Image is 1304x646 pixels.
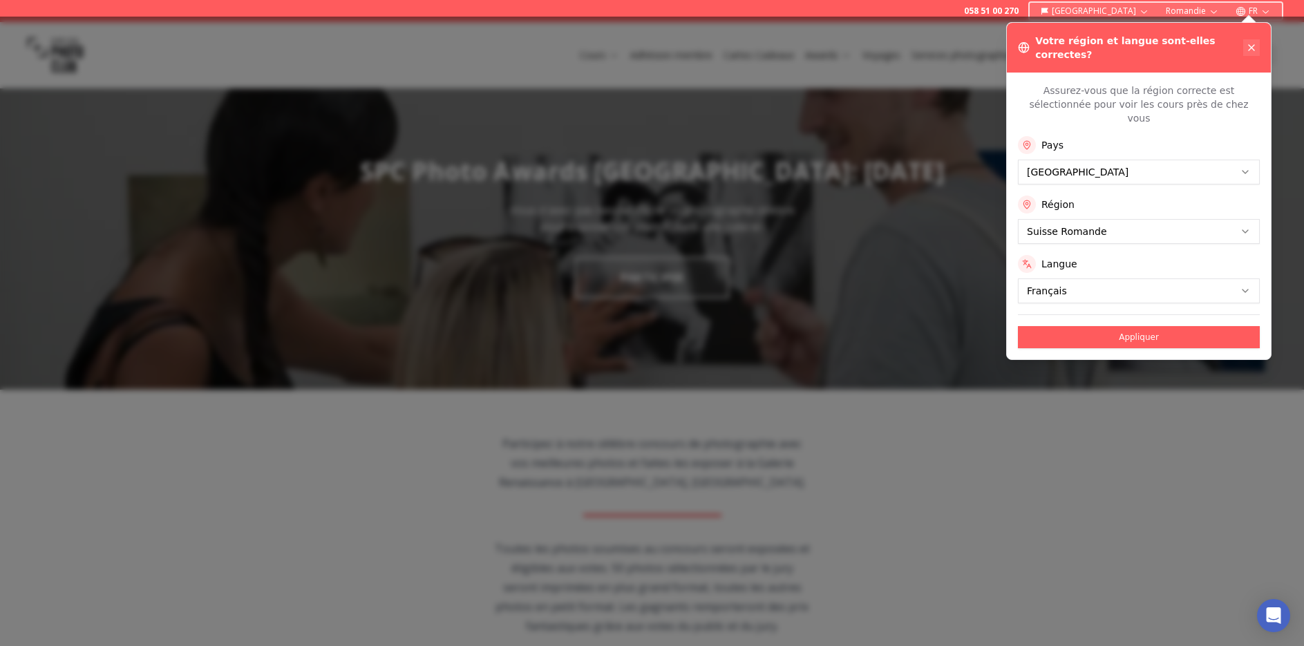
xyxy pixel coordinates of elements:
button: Romandie [1160,3,1225,19]
button: Appliquer [1018,326,1260,348]
p: Assurez-vous que la région correcte est sélectionnée pour voir les cours près de chez vous [1018,84,1260,125]
label: Pays [1041,138,1064,152]
button: [GEOGRAPHIC_DATA] [1035,3,1155,19]
h3: Votre région et langue sont-elles correctes? [1035,34,1243,61]
a: 058 51 00 270 [964,6,1019,17]
div: Open Intercom Messenger [1257,599,1290,632]
label: Région [1041,198,1075,211]
label: Langue [1041,257,1077,271]
button: FR [1230,3,1276,19]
